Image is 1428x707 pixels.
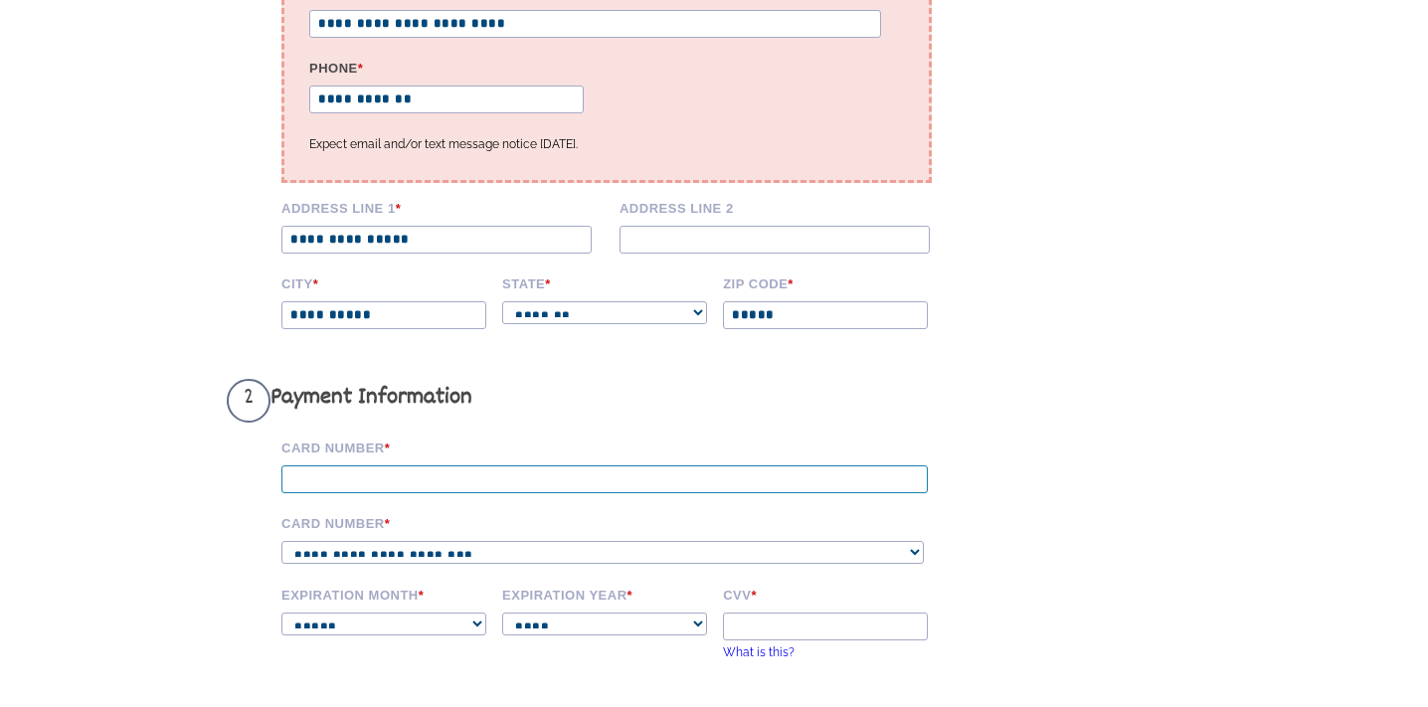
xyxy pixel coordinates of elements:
[620,198,944,216] label: Address Line 2
[281,513,958,531] label: Card Number
[281,273,488,291] label: City
[723,645,795,659] a: What is this?
[309,133,904,155] p: Expect email and/or text message notice [DATE].
[227,379,958,423] h3: Payment Information
[281,438,958,455] label: Card Number
[227,379,270,423] span: 2
[281,585,488,603] label: Expiration Month
[723,585,930,603] label: CVV
[502,273,709,291] label: State
[281,198,606,216] label: Address Line 1
[502,585,709,603] label: Expiration Year
[723,273,930,291] label: Zip code
[309,58,595,76] label: Phone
